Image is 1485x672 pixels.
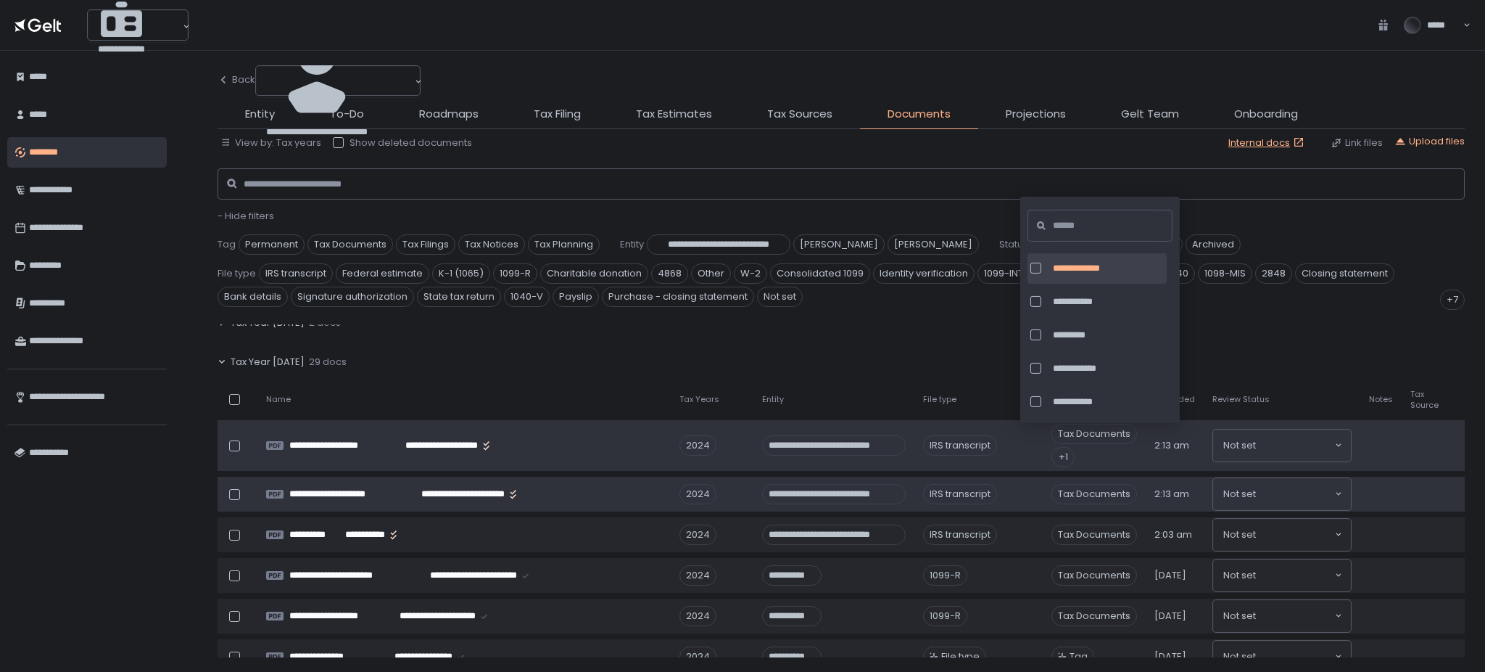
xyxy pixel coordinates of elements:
span: Tax Filing [534,106,581,123]
span: Closing statement [1295,263,1394,284]
span: 2:13 am [1154,439,1189,452]
input: Search for option [1256,528,1333,542]
span: W-2 [734,263,767,284]
span: Notes [1369,394,1393,405]
span: Tax Years [679,394,719,405]
div: 2024 [679,647,716,667]
span: Permanent [239,234,305,255]
div: Search for option [1213,478,1351,510]
div: Search for option [1213,430,1351,462]
span: Bank details [218,287,288,307]
button: Upload files [1394,135,1465,148]
span: IRS transcript [259,263,333,284]
div: IRS transcript [923,435,997,456]
span: Tax Documents [1051,424,1137,444]
span: Federal estimate [336,263,429,284]
span: Onboarding [1234,106,1298,123]
button: - Hide filters [218,210,274,223]
span: Roadmaps [419,106,479,123]
span: Not set [757,287,803,307]
span: Documents [888,106,951,123]
div: +7 [1440,290,1465,310]
span: Tag [218,238,236,251]
a: Internal docs [1228,136,1307,149]
div: IRS transcript [923,484,997,504]
div: Search for option [1213,560,1351,591]
span: 2848 [1255,263,1292,284]
span: Charitable donation [540,263,648,284]
span: Tax Source [1410,389,1439,411]
input: Search for option [1256,650,1333,664]
span: File type [941,650,980,663]
div: 1099-R [923,565,967,586]
div: Search for option [256,66,420,98]
span: Entity [245,106,275,123]
span: Consolidated 1099 [770,263,870,284]
span: Purchase - closing statement [602,287,754,307]
span: Payslip [553,287,599,307]
span: Tax Documents [1051,525,1137,545]
span: Not set [1223,438,1256,453]
span: 4868 [651,263,688,284]
div: 1099-R [923,606,967,626]
div: Search for option [1213,519,1351,551]
span: - Hide filters [218,209,274,223]
div: Search for option [1213,600,1351,632]
span: K-1 (1065) [432,263,490,284]
div: 2024 [679,435,716,456]
span: Tag [1070,650,1088,663]
span: Tax Planning [528,234,600,255]
span: 2:03 am [1154,528,1192,541]
button: View by: Tax years [220,136,321,149]
span: Not set [1223,568,1256,583]
span: Tax Estimates [636,106,712,123]
span: 2:13 am [1154,488,1189,501]
span: State tax return [417,287,501,307]
span: Signature authorization [291,287,414,307]
span: Tax Notices [458,234,525,255]
span: Statuses [999,238,1040,251]
span: 1098-MIS [1198,263,1252,284]
span: Not set [1223,487,1256,501]
span: File type [923,394,956,405]
input: Search for option [1256,487,1333,501]
button: Link files [1331,136,1383,149]
input: Search for option [1256,568,1333,583]
span: To-Do [330,106,364,123]
span: Identity verification [873,263,975,284]
span: [PERSON_NAME] [888,234,979,255]
span: Tax Documents [1051,565,1137,586]
span: Not set [1223,650,1256,664]
button: Back [218,65,255,94]
span: Tax Sources [767,106,832,123]
span: Name [266,394,291,405]
input: Search for option [1256,438,1333,453]
div: 2024 [679,565,716,586]
span: [DATE] [1154,650,1186,663]
span: Tax Filings [396,234,455,255]
div: 2024 [679,525,716,545]
span: Tax Documents [1051,484,1137,504]
div: Search for option [88,10,188,42]
span: Review Status [1212,394,1270,405]
span: Not set [1223,609,1256,623]
span: Tax Year [DATE] [231,356,305,369]
span: Archived [1186,234,1241,255]
span: [DATE] [1154,610,1186,623]
span: Gelt Team [1121,106,1179,123]
span: [DATE] [1154,569,1186,582]
span: Not set [1223,528,1256,542]
div: 2024 [679,484,716,504]
div: Back [218,73,255,86]
span: 29 docs [309,356,347,369]
span: 1099-R [493,263,537,284]
span: Tax Documents [1051,606,1137,626]
div: IRS transcript [923,525,997,545]
span: 1099-INT [977,263,1030,284]
input: Search for option [1256,609,1333,623]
